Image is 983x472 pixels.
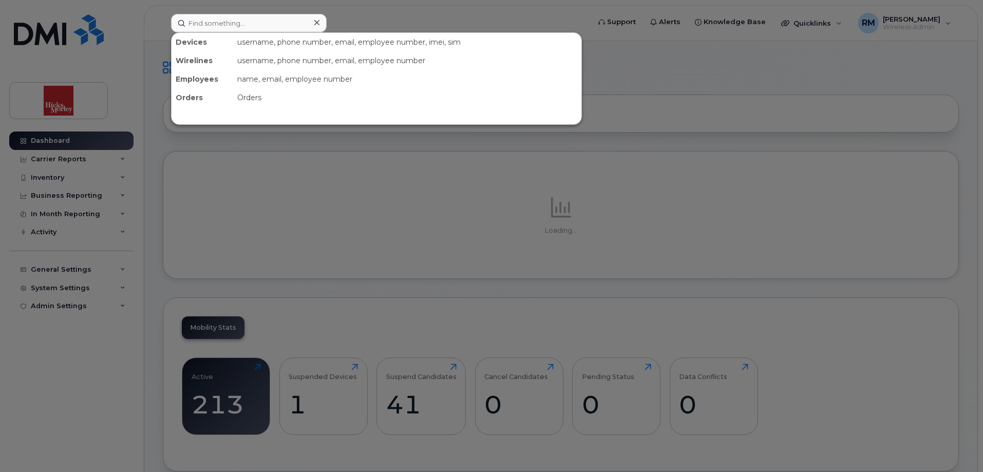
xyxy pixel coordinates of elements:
[233,33,581,51] div: username, phone number, email, employee number, imei, sim
[233,51,581,70] div: username, phone number, email, employee number
[172,70,233,88] div: Employees
[172,51,233,70] div: Wirelines
[172,33,233,51] div: Devices
[233,70,581,88] div: name, email, employee number
[172,88,233,107] div: Orders
[233,88,581,107] div: Orders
